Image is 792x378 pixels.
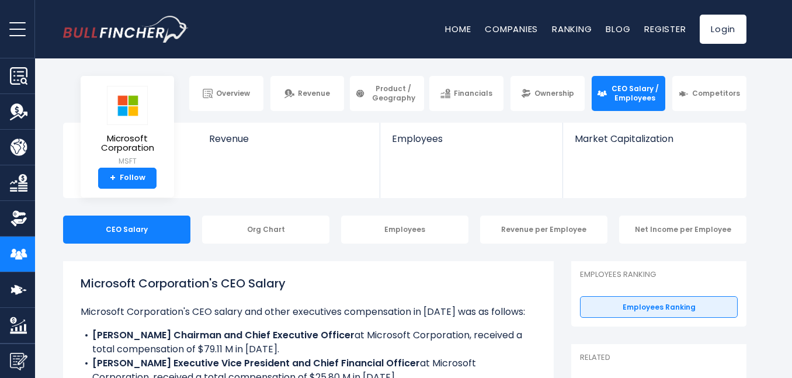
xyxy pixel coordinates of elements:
span: Employees [392,133,550,144]
a: Financials [429,76,503,111]
a: Overview [189,76,263,111]
a: Blog [606,23,630,35]
span: CEO Salary / Employees [610,84,661,102]
a: Login [700,15,746,44]
span: Overview [216,89,250,98]
a: Companies [485,23,538,35]
a: Employees Ranking [580,296,738,318]
div: Net Income per Employee [619,216,746,244]
a: Product / Geography [350,76,424,111]
span: Product / Geography [369,84,419,102]
div: CEO Salary [63,216,190,244]
a: Ranking [552,23,592,35]
b: [PERSON_NAME] Chairman and Chief Executive Officer [92,328,355,342]
div: Employees [341,216,468,244]
a: Competitors [672,76,746,111]
span: Revenue [209,133,369,144]
a: Go to homepage [63,16,189,43]
p: Related [580,353,738,363]
a: CEO Salary / Employees [592,76,666,111]
a: Microsoft Corporation MSFT [89,85,165,168]
a: Home [445,23,471,35]
a: Ownership [510,76,585,111]
a: Revenue [197,123,380,164]
span: Financials [454,89,492,98]
a: +Follow [98,168,157,189]
span: Ownership [534,89,574,98]
p: Microsoft Corporation's CEO salary and other executives compensation in [DATE] was as follows: [81,305,536,319]
span: Market Capitalization [575,133,734,144]
img: Ownership [10,210,27,227]
a: Revenue [270,76,345,111]
li: at Microsoft Corporation, received a total compensation of $79.11 M in [DATE]. [81,328,536,356]
a: Market Capitalization [563,123,745,164]
img: bullfincher logo [63,16,189,43]
small: MSFT [90,156,165,167]
span: Competitors [692,89,740,98]
div: Revenue per Employee [480,216,607,244]
p: Employees Ranking [580,270,738,280]
span: Microsoft Corporation [90,134,165,153]
h1: Microsoft Corporation's CEO Salary [81,275,536,292]
a: Register [644,23,686,35]
a: Employees [380,123,562,164]
b: [PERSON_NAME] Executive Vice President and Chief Financial Officer [92,356,420,370]
span: Revenue [298,89,330,98]
div: Org Chart [202,216,329,244]
strong: + [110,173,116,183]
